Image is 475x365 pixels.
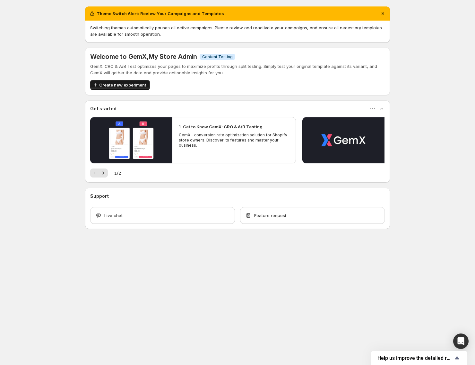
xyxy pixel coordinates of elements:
h3: Support [90,193,109,199]
span: Content Testing [202,54,233,59]
p: GemX - conversion rate optimization solution for Shopify store owners. Discover its features and ... [179,132,289,148]
span: Live chat [104,212,123,219]
span: 1 / 2 [114,170,121,176]
button: Next [99,169,108,178]
h2: Theme Switch Alert: Review Your Campaigns and Templates [97,10,224,17]
span: Create new experiment [99,82,146,88]
button: Dismiss notification [378,9,387,18]
div: Open Intercom Messenger [453,333,469,349]
button: Play video [90,117,172,163]
span: Switching themes automatically pauses all active campaigns. Please review and reactivate your cam... [90,25,382,37]
span: , My Store Admin [147,53,197,60]
button: Show survey - Help us improve the detailed report for A/B campaigns [377,354,461,362]
h5: Welcome to GemX [90,53,197,60]
button: Play video [302,117,384,163]
span: Help us improve the detailed report for A/B campaigns [377,355,453,361]
h2: 1. Get to Know GemX: CRO & A/B Testing [179,123,263,130]
p: GemX: CRO & A/B Test optimizes your pages to maximize profits through split testing. Simply test ... [90,63,385,76]
span: Feature request [254,212,286,219]
button: Create new experiment [90,80,150,90]
h3: Get started [90,105,117,112]
nav: Pagination [90,169,108,178]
